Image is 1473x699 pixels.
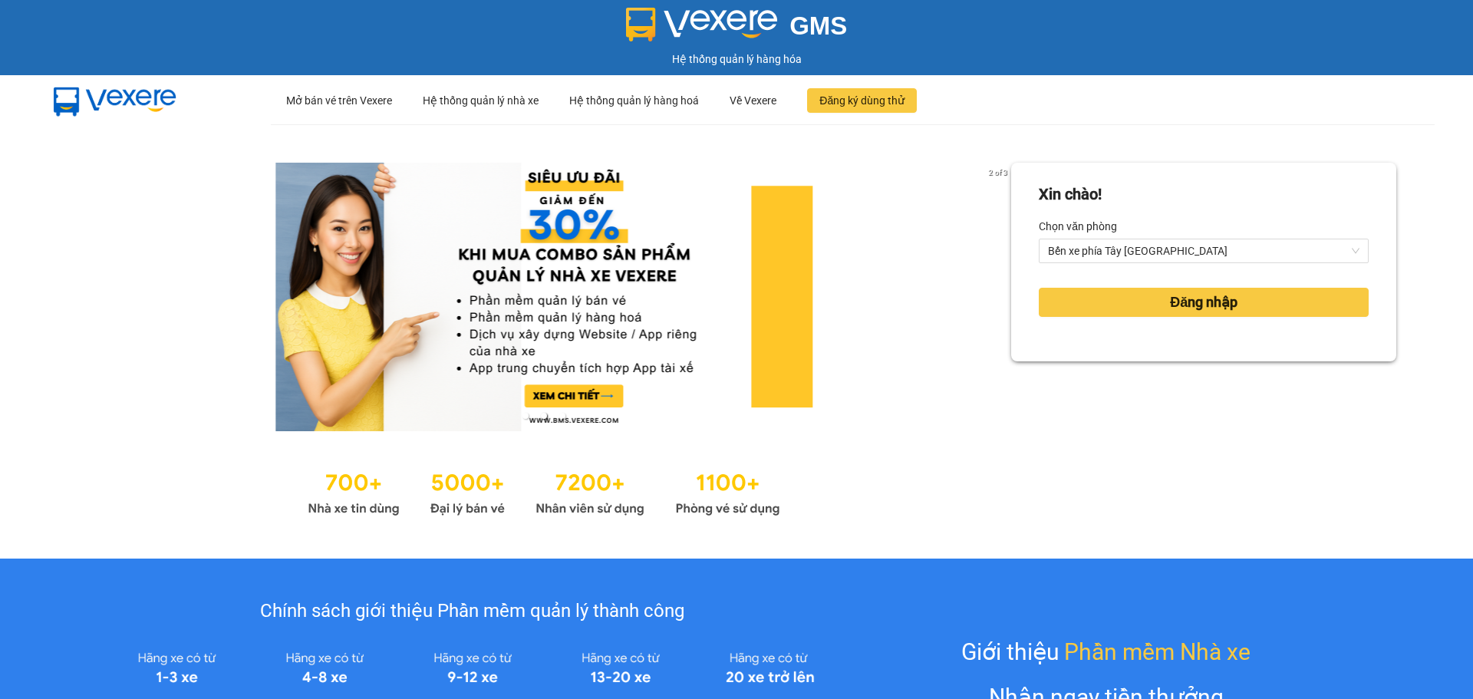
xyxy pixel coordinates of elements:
img: Statistics.png [308,462,780,520]
div: Chính sách giới thiệu Phần mềm quản lý thành công [103,597,842,626]
span: Đăng nhập [1170,292,1237,313]
div: Mở bán vé trên Vexere [286,76,392,125]
div: Giới thiệu [961,634,1251,670]
div: Hệ thống quản lý hàng hoá [569,76,699,125]
label: Chọn văn phòng [1039,214,1117,239]
div: Hệ thống quản lý hàng hóa [4,51,1469,68]
div: Về Vexere [730,76,776,125]
li: slide item 2 [541,413,547,419]
a: GMS [626,23,848,35]
img: logo 2 [626,8,778,41]
span: Phần mềm Nhà xe [1064,634,1251,670]
span: Đăng ký dùng thử [819,92,905,109]
img: mbUUG5Q.png [38,75,192,126]
button: next slide / item [990,163,1011,431]
li: slide item 1 [522,413,529,419]
span: GMS [789,12,847,40]
button: Đăng ký dùng thử [807,88,917,113]
div: Xin chào! [1039,183,1102,206]
button: Đăng nhập [1039,288,1369,317]
p: 2 of 3 [984,163,1011,183]
button: previous slide / item [77,163,98,431]
li: slide item 3 [559,413,565,419]
div: Hệ thống quản lý nhà xe [423,76,539,125]
span: Bến xe phía Tây Thanh Hóa [1048,239,1359,262]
